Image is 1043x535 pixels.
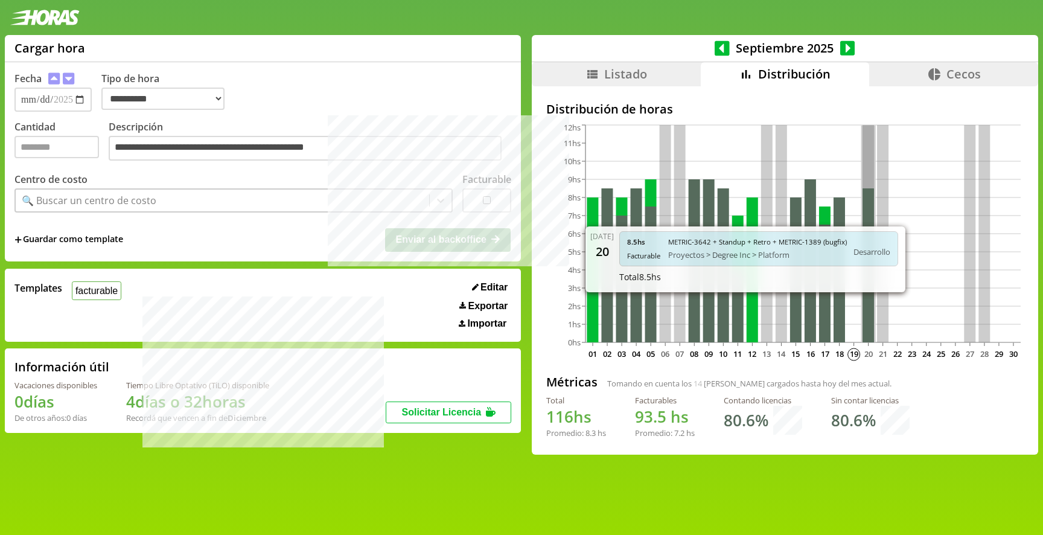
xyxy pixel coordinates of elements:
[617,348,626,359] text: 03
[480,282,508,293] span: Editar
[564,122,581,133] tspan: 12hs
[879,348,887,359] text: 21
[228,412,266,423] b: Diciembre
[980,348,989,359] text: 28
[588,348,597,359] text: 01
[14,359,109,375] h2: Información útil
[607,378,891,389] span: Tomando en cuenta los [PERSON_NAME] cargados hasta hoy del mes actual.
[14,391,97,412] h1: 0 días
[14,72,42,85] label: Fecha
[109,136,502,161] textarea: Descripción
[635,395,695,406] div: Facturables
[690,348,698,359] text: 08
[820,348,829,359] text: 17
[908,348,916,359] text: 23
[564,156,581,167] tspan: 10hs
[568,246,581,257] tspan: 5hs
[835,348,843,359] text: 18
[568,192,581,203] tspan: 8hs
[401,407,481,417] span: Solicitar Licencia
[719,348,727,359] text: 10
[467,318,506,329] span: Importar
[646,348,655,359] text: 05
[564,138,581,149] tspan: 11hs
[126,380,269,391] div: Tiempo Libre Optativo (TiLO) disponible
[694,378,702,389] span: 14
[635,428,695,438] div: Promedio: hs
[864,348,873,359] text: 20
[546,406,573,428] span: 116
[704,348,713,359] text: 09
[568,319,581,330] tspan: 1hs
[758,66,831,82] span: Distribución
[661,348,669,359] text: 06
[546,406,606,428] h1: hs
[762,348,771,359] text: 13
[101,72,234,112] label: Tipo de hora
[126,391,269,412] h1: 4 días o 32 horas
[831,395,910,406] div: Sin contar licencias
[850,348,858,359] text: 19
[14,173,88,186] label: Centro de costo
[893,348,902,359] text: 22
[635,406,666,428] span: 93.5
[72,281,121,300] button: facturable
[568,264,581,275] tspan: 4hs
[14,233,123,246] span: +Guardar como template
[546,428,606,438] div: Promedio: hs
[568,283,581,293] tspan: 3hs
[568,174,581,185] tspan: 9hs
[937,348,945,359] text: 25
[10,10,80,25] img: logotipo
[22,194,156,207] div: 🔍 Buscar un centro de costo
[674,428,684,438] span: 7.2
[604,66,647,82] span: Listado
[730,40,840,56] span: Septiembre 2025
[546,374,598,390] h2: Métricas
[14,120,109,164] label: Cantidad
[546,101,1024,117] h2: Distribución de horas
[777,348,786,359] text: 14
[468,281,512,293] button: Editar
[568,301,581,312] tspan: 2hs
[724,409,768,431] h1: 80.6 %
[468,301,508,312] span: Exportar
[922,348,931,359] text: 24
[724,395,802,406] div: Contando licencias
[546,395,606,406] div: Total
[748,348,756,359] text: 12
[462,173,511,186] label: Facturable
[568,210,581,221] tspan: 7hs
[14,136,99,158] input: Cantidad
[603,348,611,359] text: 02
[1009,348,1018,359] text: 30
[632,348,641,359] text: 04
[14,40,85,56] h1: Cargar hora
[456,300,511,312] button: Exportar
[951,348,960,359] text: 26
[14,233,22,246] span: +
[966,348,974,359] text: 27
[675,348,684,359] text: 07
[126,412,269,423] div: Recordá que vencen a fin de
[791,348,800,359] text: 15
[568,337,581,348] tspan: 0hs
[831,409,876,431] h1: 80.6 %
[585,428,596,438] span: 8.3
[733,348,742,359] text: 11
[101,88,225,110] select: Tipo de hora
[635,406,695,428] h1: hs
[386,402,511,423] button: Solicitar Licencia
[946,66,981,82] span: Cecos
[109,120,511,164] label: Descripción
[995,348,1003,359] text: 29
[568,228,581,239] tspan: 6hs
[14,380,97,391] div: Vacaciones disponibles
[14,281,62,295] span: Templates
[14,412,97,423] div: De otros años: 0 días
[806,348,814,359] text: 16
